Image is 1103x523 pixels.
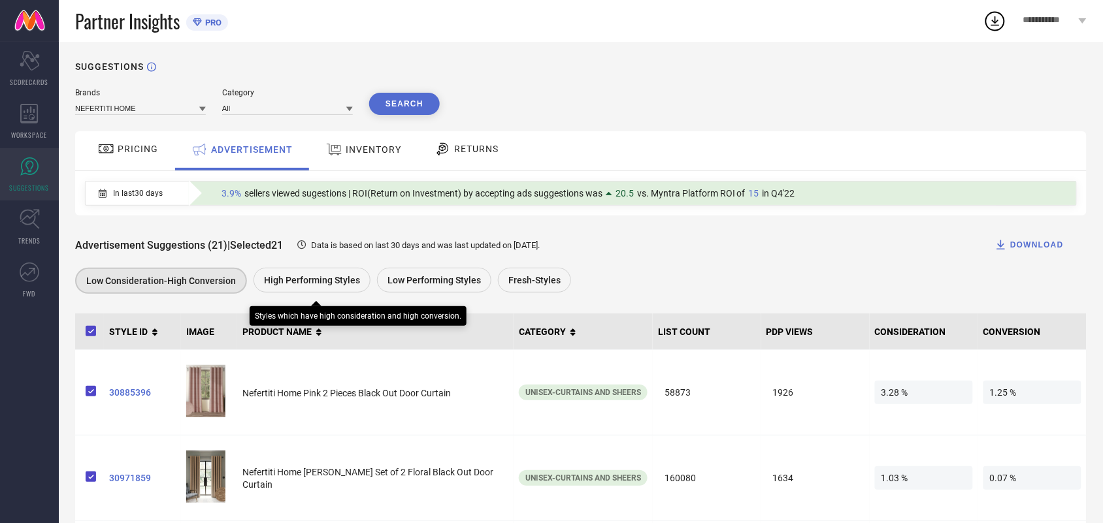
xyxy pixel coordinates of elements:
[255,311,461,321] div: Styles which have high consideration and high conversion.
[18,236,41,246] span: TRENDS
[346,144,401,155] span: INVENTORY
[86,276,236,286] span: Low Consideration-High Conversion
[113,189,163,198] span: In last 30 days
[75,88,206,97] div: Brands
[658,381,756,404] span: 58873
[186,451,225,503] img: FQz8HtdU_11d54aff83e04771b9d958dfcd5459c5.jpg
[104,313,181,350] th: STYLE ID
[244,188,602,198] span: sellers viewed sugestions | ROI(Return on Investment) by accepting ads suggestions was
[118,144,158,154] span: PRICING
[514,313,653,350] th: CATEGORY
[637,188,746,198] span: vs. Myntra Platform ROI of
[75,8,180,35] span: Partner Insights
[202,18,222,27] span: PRO
[508,275,561,285] span: Fresh-Styles
[525,473,641,483] span: Unisex-Curtains and Sheers
[983,9,1007,33] div: Open download list
[749,188,759,198] span: 15
[10,77,49,87] span: SCORECARDS
[75,239,227,251] span: Advertisement Suggestions (21)
[227,239,230,251] span: |
[658,466,756,490] span: 160080
[264,275,360,285] span: High Performing Styles
[761,313,870,350] th: PDP VIEWS
[983,381,1081,404] span: 1.25 %
[766,466,864,490] span: 1634
[242,467,493,490] span: Nefertiti Home [PERSON_NAME] Set of 2 Floral Black Out Door Curtain
[454,144,499,154] span: RETURNS
[875,466,973,490] span: 1.03 %
[653,313,761,350] th: LIST COUNT
[369,93,440,115] button: Search
[181,313,237,350] th: IMAGE
[109,473,176,483] a: 30971859
[978,313,1087,350] th: CONVERSION
[995,238,1064,251] div: DOWNLOAD
[24,289,36,298] span: FWD
[763,188,795,198] span: in Q4'22
[75,61,144,72] h1: SUGGESTIONS
[525,388,641,397] span: Unisex-Curtains and Sheers
[186,365,225,417] img: gewgmXhf_eb25c4b5a32c4c38964588c45f911a49.jpg
[311,240,540,250] span: Data is based on last 30 days and was last updated on [DATE] .
[870,313,978,350] th: CONSIDERATION
[109,387,176,398] a: 30885396
[10,183,50,193] span: SUGGESTIONS
[875,381,973,404] span: 3.28 %
[222,188,241,198] span: 3.9%
[230,239,283,251] span: Selected 21
[211,144,293,155] span: ADVERTISEMENT
[237,313,514,350] th: PRODUCT NAME
[766,381,864,404] span: 1926
[616,188,634,198] span: 20.5
[983,466,1081,490] span: 0.07 %
[222,88,353,97] div: Category
[215,185,802,202] div: Percentage of sellers who have viewed suggestions for the current Insight Type
[12,130,48,140] span: WORKSPACE
[387,275,481,285] span: Low Performing Styles
[978,232,1080,258] button: DOWNLOAD
[242,388,451,398] span: Nefertiti Home Pink 2 Pieces Black Out Door Curtain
